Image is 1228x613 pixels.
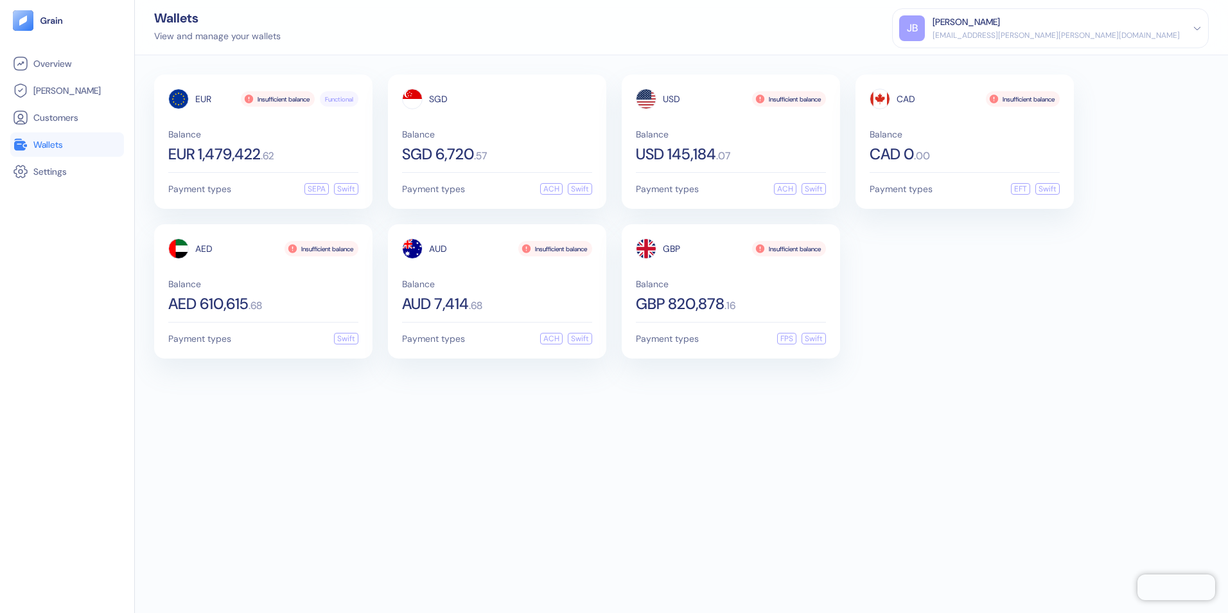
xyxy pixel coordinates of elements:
span: GBP 820,878 [636,296,724,312]
a: Overview [13,56,121,71]
span: Balance [402,280,592,289]
div: Swift [1035,183,1060,195]
img: logo-tablet-V2.svg [13,10,33,31]
div: Insufficient balance [752,241,826,256]
a: [PERSON_NAME] [13,83,121,98]
div: Insufficient balance [986,91,1060,107]
span: Balance [870,130,1060,139]
span: Balance [168,130,358,139]
span: Balance [636,280,826,289]
span: Payment types [870,184,933,193]
span: [PERSON_NAME] [33,84,101,97]
a: Customers [13,110,121,125]
span: USD 145,184 [636,147,716,162]
span: GBP [663,244,680,253]
span: . 16 [724,301,735,311]
div: Insufficient balance [518,241,592,256]
span: Payment types [402,334,465,343]
span: Overview [33,57,71,70]
span: . 62 [261,151,274,161]
div: ACH [540,333,563,344]
a: Wallets [13,137,121,152]
span: Functional [325,94,353,104]
div: Wallets [154,12,281,24]
span: . 07 [716,151,730,161]
span: Payment types [636,334,699,343]
span: Payment types [168,184,231,193]
span: Settings [33,165,67,178]
div: EFT [1011,183,1030,195]
span: AED 610,615 [168,296,249,312]
div: Swift [802,183,826,195]
span: Payment types [636,184,699,193]
span: Balance [168,280,358,289]
span: USD [663,94,680,103]
div: Insufficient balance [285,241,358,256]
img: logo [40,16,64,25]
div: SEPA [304,183,329,195]
div: JB [899,15,925,41]
span: AED [195,244,213,253]
div: Insufficient balance [241,91,315,107]
span: CAD 0 [870,147,914,162]
span: . 68 [469,301,482,311]
span: EUR 1,479,422 [168,147,261,162]
span: Balance [636,130,826,139]
div: View and manage your wallets [154,30,281,43]
span: AUD [429,244,447,253]
div: ACH [540,183,563,195]
div: Swift [334,183,358,195]
div: [PERSON_NAME] [933,15,1000,29]
a: Settings [13,164,121,179]
span: SGD [429,94,448,103]
span: EUR [195,94,211,103]
span: Wallets [33,138,63,151]
span: CAD [897,94,915,103]
span: Payment types [168,334,231,343]
span: . 00 [914,151,930,161]
div: [EMAIL_ADDRESS][PERSON_NAME][PERSON_NAME][DOMAIN_NAME] [933,30,1180,41]
span: Payment types [402,184,465,193]
div: Swift [802,333,826,344]
div: FPS [777,333,796,344]
div: Swift [334,333,358,344]
span: . 68 [249,301,262,311]
div: Insufficient balance [752,91,826,107]
span: AUD 7,414 [402,296,469,312]
div: Swift [568,183,592,195]
span: Customers [33,111,78,124]
div: ACH [774,183,796,195]
span: SGD 6,720 [402,147,474,162]
span: Balance [402,130,592,139]
span: . 57 [474,151,487,161]
div: Swift [568,333,592,344]
iframe: Chatra live chat [1137,574,1215,600]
